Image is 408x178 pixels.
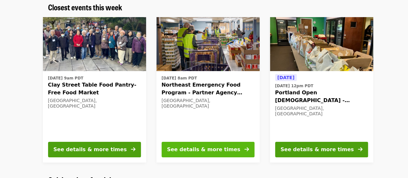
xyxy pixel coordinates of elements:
time: [DATE] 8am PDT [162,75,197,81]
span: Northeast Emergency Food Program - Partner Agency Support [162,81,254,97]
div: See details & more times [167,146,240,153]
img: Clay Street Table Food Pantry- Free Food Market organized by Oregon Food Bank [43,17,146,71]
time: [DATE] 9am PDT [48,75,84,81]
span: Closest events this week [48,1,122,13]
i: arrow-right icon [358,146,363,152]
img: Northeast Emergency Food Program - Partner Agency Support organized by Oregon Food Bank [156,17,260,71]
button: See details & more times [162,142,254,157]
a: See details for "Northeast Emergency Food Program - Partner Agency Support" [156,17,260,162]
time: [DATE] 12pm PDT [275,83,313,89]
a: See details for "Clay Street Table Food Pantry- Free Food Market" [43,17,146,162]
span: Clay Street Table Food Pantry- Free Food Market [48,81,141,97]
i: arrow-right icon [131,146,135,152]
div: See details & more times [281,146,354,153]
span: [DATE] [277,75,294,80]
div: [GEOGRAPHIC_DATA], [GEOGRAPHIC_DATA] [275,106,368,117]
button: See details & more times [275,142,368,157]
button: See details & more times [48,142,141,157]
img: Portland Open Bible - Partner Agency Support (16+) organized by Oregon Food Bank [270,17,373,71]
div: See details & more times [54,146,127,153]
div: [GEOGRAPHIC_DATA], [GEOGRAPHIC_DATA] [162,98,254,109]
div: Closest events this week [43,3,365,12]
span: Portland Open [DEMOGRAPHIC_DATA] - Partner Agency Support (16+) [275,89,368,104]
i: arrow-right icon [244,146,249,152]
div: [GEOGRAPHIC_DATA], [GEOGRAPHIC_DATA] [48,98,141,109]
a: Closest events this week [48,3,122,12]
a: See details for "Portland Open Bible - Partner Agency Support (16+)" [270,17,373,162]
